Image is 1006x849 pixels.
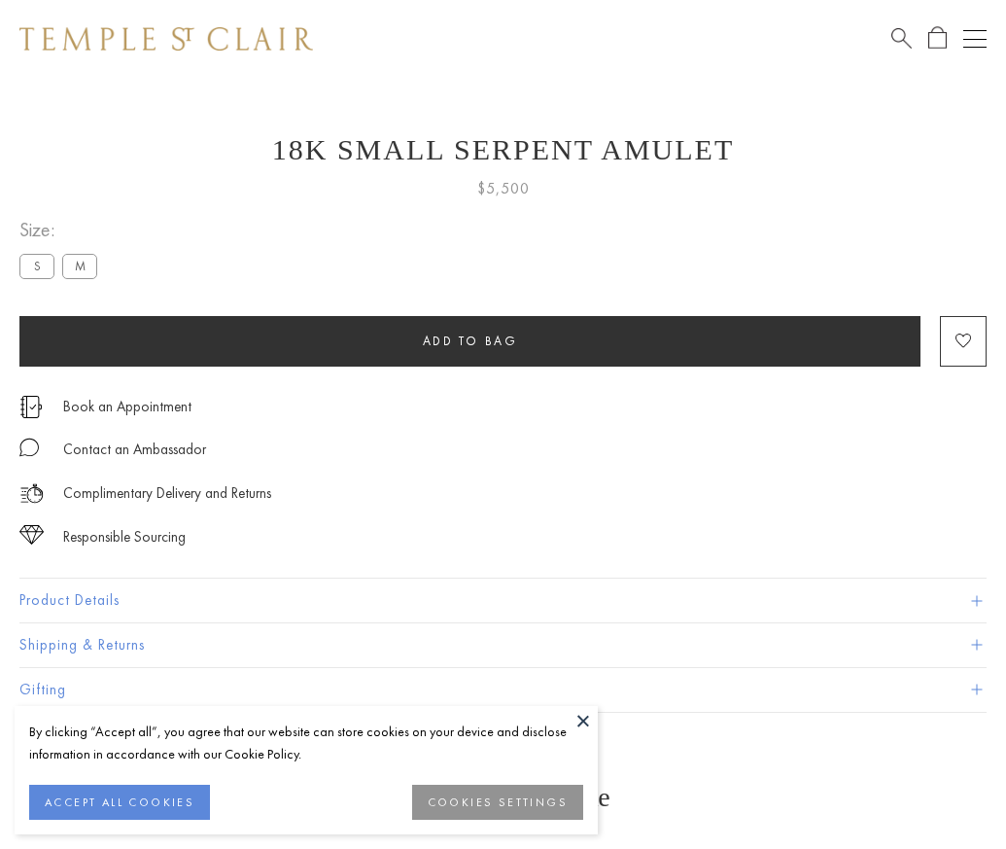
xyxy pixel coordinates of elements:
button: ACCEPT ALL COOKIES [29,785,210,820]
h1: 18K Small Serpent Amulet [19,133,987,166]
label: M [62,254,97,278]
a: Open Shopping Bag [928,26,947,51]
div: By clicking “Accept all”, you agree that our website can store cookies on your device and disclos... [29,721,583,765]
div: Contact an Ambassador [63,438,206,462]
button: Shipping & Returns [19,623,987,667]
img: icon_sourcing.svg [19,525,44,545]
div: Responsible Sourcing [63,525,186,549]
button: Product Details [19,579,987,622]
img: Temple St. Clair [19,27,313,51]
span: Add to bag [423,333,518,349]
img: icon_appointment.svg [19,396,43,418]
button: Add to bag [19,316,920,367]
img: icon_delivery.svg [19,481,44,506]
button: Open navigation [963,27,987,51]
button: COOKIES SETTINGS [412,785,583,820]
a: Search [891,26,912,51]
span: $5,500 [477,176,530,201]
a: Book an Appointment [63,396,191,417]
button: Gifting [19,668,987,712]
span: Size: [19,214,105,246]
p: Complimentary Delivery and Returns [63,481,271,506]
img: MessageIcon-01_2.svg [19,438,39,457]
label: S [19,254,54,278]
